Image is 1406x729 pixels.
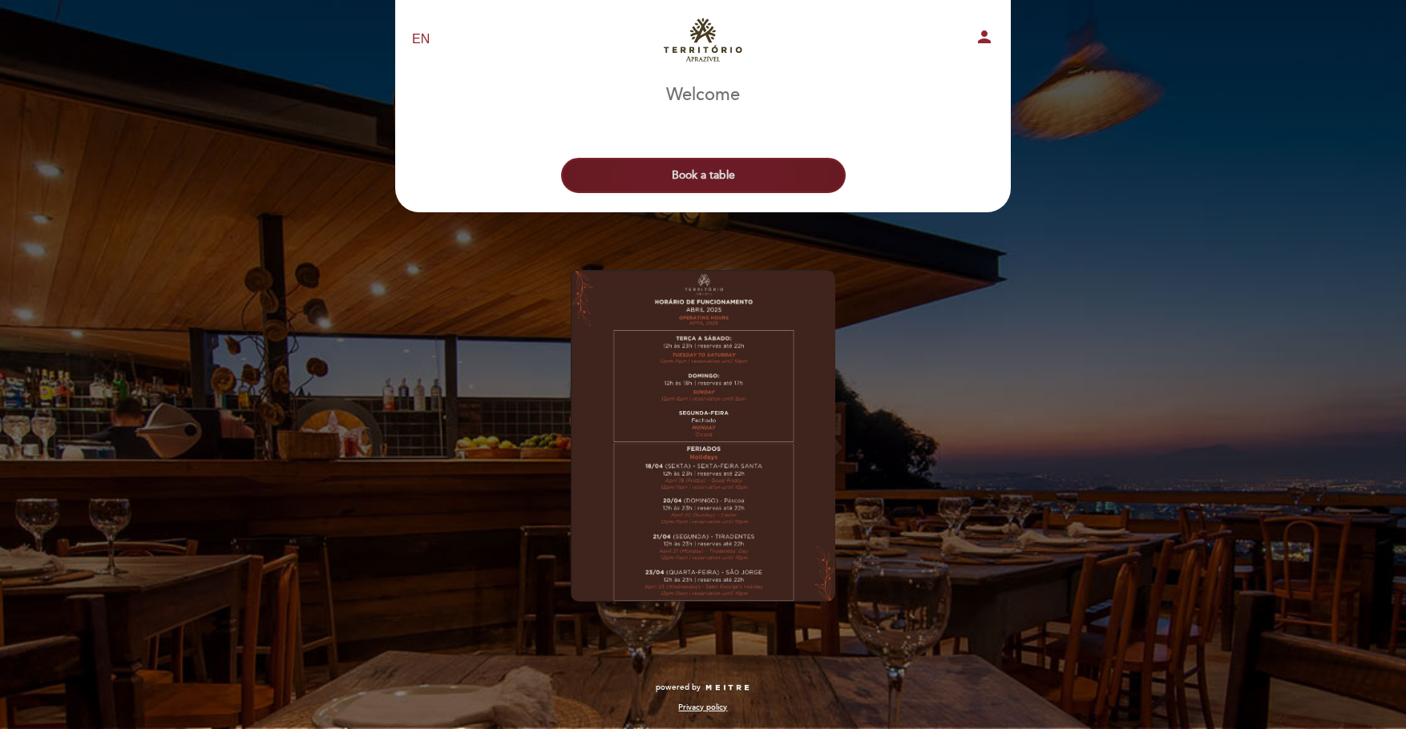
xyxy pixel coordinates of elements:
[603,18,803,62] a: Aprazível
[975,27,994,46] i: person
[678,702,727,713] a: Privacy policy
[571,270,835,602] img: banner_1743798635.jpeg
[656,682,750,693] a: powered by
[975,27,994,52] button: person
[666,86,740,105] h1: Welcome
[656,682,701,693] span: powered by
[561,158,846,193] button: Book a table
[705,684,750,692] img: MEITRE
